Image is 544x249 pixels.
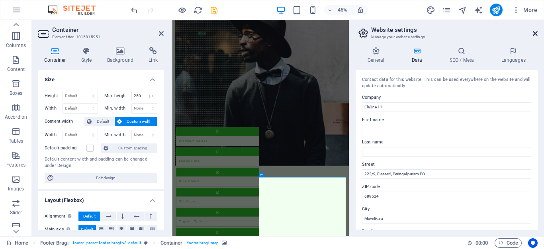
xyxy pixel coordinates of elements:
[426,5,436,15] button: design
[371,33,522,41] h3: Manage your website settings
[362,204,531,214] label: City
[442,6,451,15] i: Pages (Ctrl+Alt+S)
[209,6,219,15] i: Save (Ctrl+S)
[144,241,148,245] i: This element is a customizable preset
[426,6,435,15] i: Design (Ctrl+Alt+Y)
[45,173,157,183] button: Edit design
[194,6,203,15] i: Reload page
[160,238,183,248] span: Click to select. Double-click to edit
[38,47,75,64] h4: Container
[458,5,468,15] button: navigator
[489,47,538,64] h4: Languages
[509,4,540,16] button: More
[101,47,143,64] h4: Background
[45,225,78,234] label: Main axis
[7,66,25,73] p: Content
[474,6,483,15] i: AI Writer
[362,115,531,125] label: First name
[111,143,155,153] span: Custom spacing
[81,225,93,234] span: Default
[177,5,187,15] button: Click here to leave preview mode and continue editing
[458,6,467,15] i: Navigator
[362,93,531,102] label: Company
[45,156,157,169] div: Default content width and padding can be changed under Design.
[101,143,157,153] button: Custom spacing
[222,241,227,245] i: This element contains a background
[57,173,155,183] span: Edit design
[40,238,68,248] span: Click to select. Double-click to edit
[476,238,488,248] span: 00 00
[186,238,219,248] span: . footer-bragi-map
[45,94,63,98] label: Height
[336,5,349,15] h6: 45%
[209,5,219,15] button: save
[9,138,23,144] p: Tables
[495,238,522,248] button: Code
[52,33,148,41] h3: Element #ed-1015815951
[104,133,131,137] label: Min. width
[38,70,164,84] h4: Size
[10,90,23,96] p: Boxes
[467,238,488,248] h6: Session time
[357,6,364,14] i: On resize automatically adjust zoom level to fit chosen device.
[6,162,25,168] p: Features
[6,42,26,49] p: Columns
[115,117,157,126] button: Custom width
[324,5,352,15] button: 45%
[129,5,139,15] button: undo
[528,238,538,248] button: Usercentrics
[512,6,537,14] span: More
[362,227,531,236] label: Email
[10,210,22,216] p: Slider
[362,160,531,169] label: Street
[362,76,531,90] div: Contact data for this website. This can be used everywhere on the website and will update automat...
[94,117,112,126] span: Default
[362,182,531,192] label: ZIP code
[40,238,227,248] nav: breadcrumb
[104,106,131,110] label: Min. width
[474,5,483,15] button: text_generator
[143,47,164,64] h4: Link
[78,225,96,234] button: Default
[83,212,96,221] span: Default
[38,191,164,205] h4: Layout (Flexbox)
[72,238,141,248] span: . footer .preset-footer-bragi-v3-default
[193,5,203,15] button: reload
[104,94,131,98] label: Min. height
[6,238,28,248] a: Click to cancel selection. Double-click to open Pages
[45,106,63,110] label: Width
[45,143,86,153] label: Default padding
[5,114,27,120] p: Accordion
[84,117,114,126] button: Default
[52,26,164,33] h2: Container
[362,137,531,147] label: Last name
[75,47,101,64] h4: Style
[399,47,437,64] h4: Data
[130,6,139,15] i: Undo: change_data (Ctrl+Z)
[8,186,24,192] p: Images
[371,26,538,33] h2: Website settings
[45,212,78,221] label: Alignment
[124,117,155,126] span: Custom width
[46,5,106,15] img: Editor Logo
[442,5,452,15] button: pages
[356,47,399,64] h4: General
[437,47,489,64] h4: SEO / Meta
[490,4,503,16] button: publish
[45,133,63,137] label: Width
[45,117,84,126] label: Content width
[481,240,482,246] span: :
[498,238,518,248] span: Code
[78,212,100,221] button: Default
